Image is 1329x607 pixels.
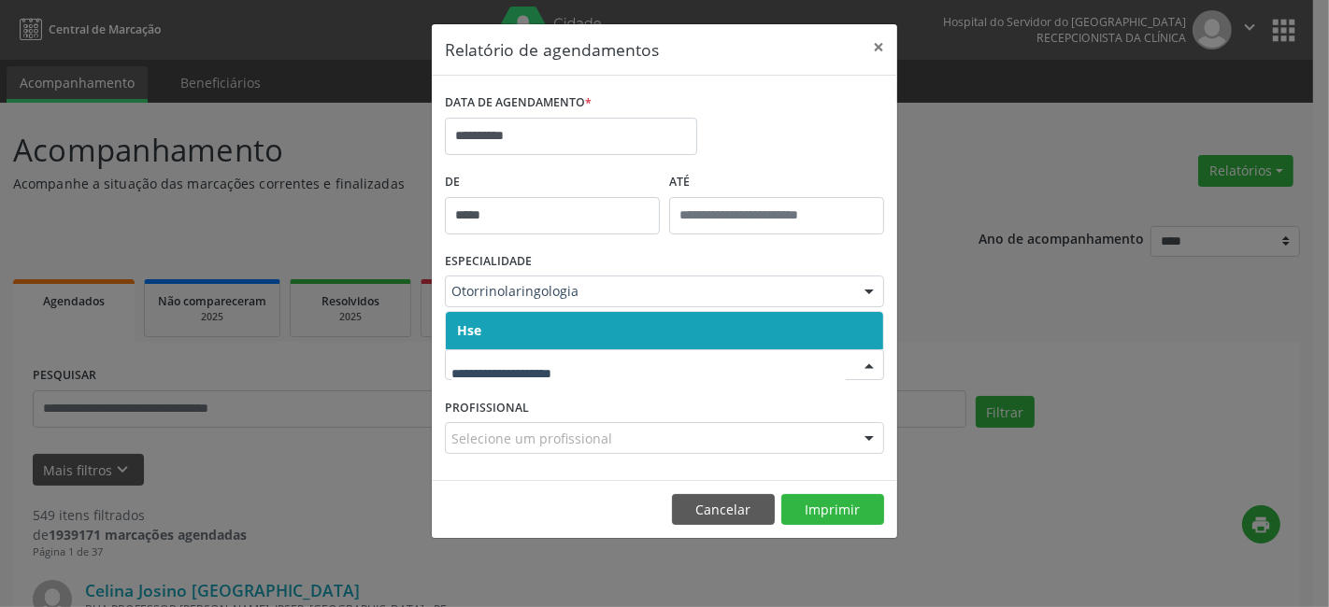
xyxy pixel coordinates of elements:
label: PROFISSIONAL [445,393,529,422]
label: De [445,168,660,197]
label: ATÉ [669,168,884,197]
span: Otorrinolaringologia [451,282,846,301]
h5: Relatório de agendamentos [445,37,659,62]
label: ESPECIALIDADE [445,247,532,276]
label: DATA DE AGENDAMENTO [445,89,592,118]
button: Close [860,24,897,70]
span: Selecione um profissional [451,429,612,448]
button: Imprimir [781,494,884,526]
span: Hse [457,321,481,339]
button: Cancelar [672,494,775,526]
